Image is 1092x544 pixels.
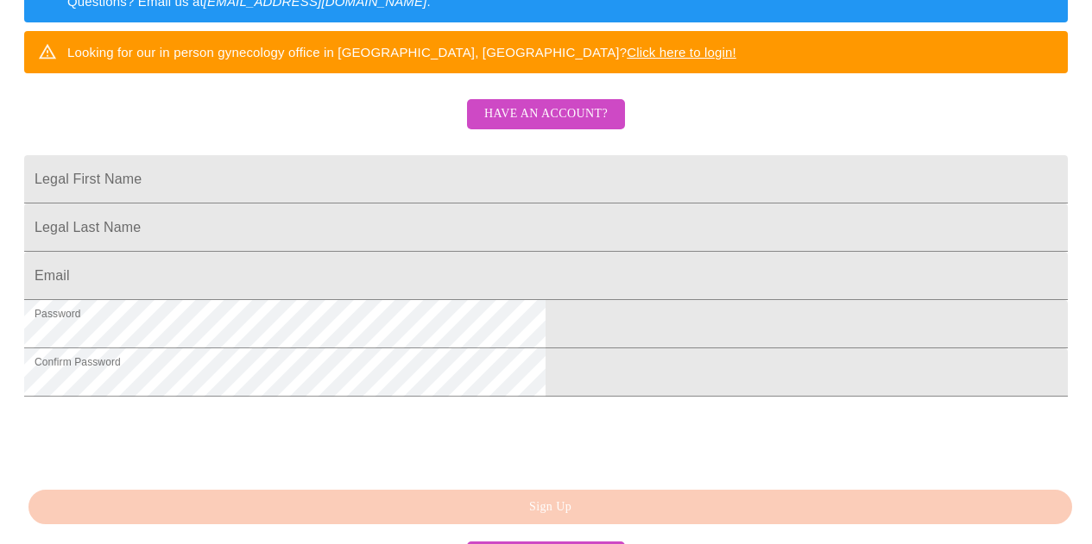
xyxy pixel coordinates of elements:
[467,99,625,129] button: Have an account?
[463,118,629,133] a: Have an account?
[24,405,287,472] iframe: reCAPTCHA
[484,103,608,125] span: Have an account?
[627,45,736,59] a: Click here to login!
[67,36,736,68] div: Looking for our in person gynecology office in [GEOGRAPHIC_DATA], [GEOGRAPHIC_DATA]?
